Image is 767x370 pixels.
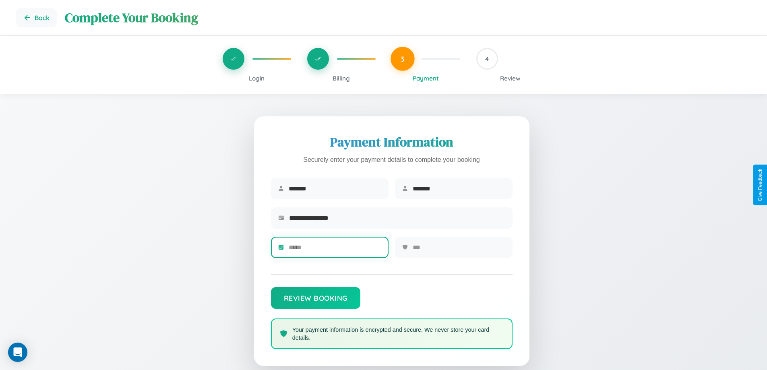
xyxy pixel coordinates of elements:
button: Go back [16,8,57,27]
p: Your payment information is encrypted and secure. We never store your card details. [292,326,504,342]
span: Review [500,74,521,82]
h2: Payment Information [271,133,513,151]
div: Give Feedback [757,169,763,201]
span: Payment [413,74,439,82]
span: Billing [333,74,350,82]
div: Open Intercom Messenger [8,343,27,362]
span: 4 [485,55,489,63]
button: Review Booking [271,287,360,309]
h1: Complete Your Booking [65,9,751,27]
span: Login [249,74,265,82]
p: Securely enter your payment details to complete your booking [271,154,513,166]
span: 3 [401,54,405,63]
